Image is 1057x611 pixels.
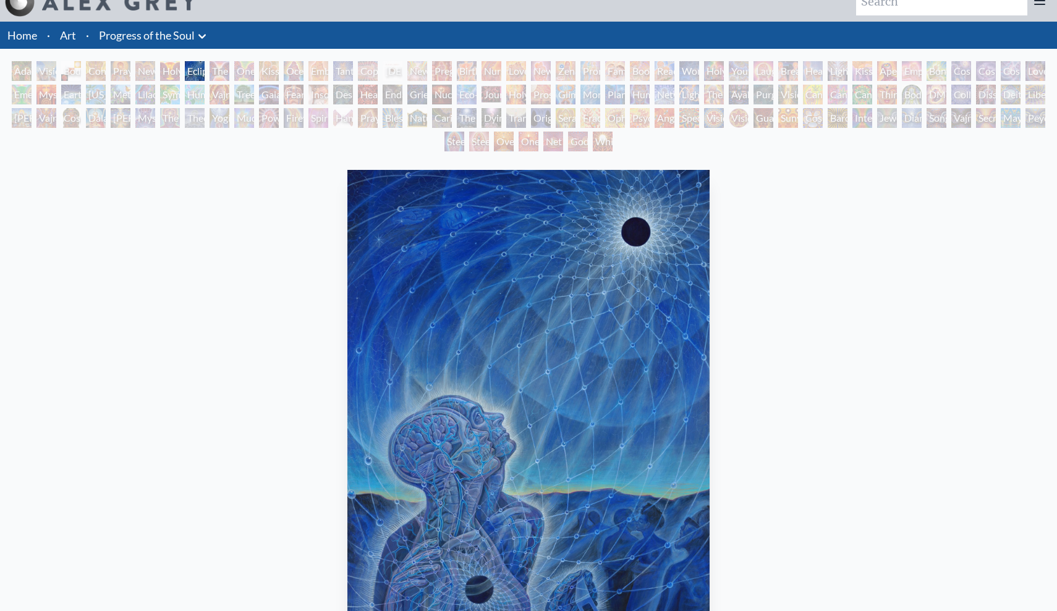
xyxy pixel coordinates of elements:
[593,132,613,151] div: White Light
[12,85,32,104] div: Emerald Grail
[210,61,229,81] div: The Kiss
[160,108,180,128] div: The Seer
[927,61,946,81] div: Bond
[383,61,402,81] div: [DEMOGRAPHIC_DATA] Embryo
[778,61,798,81] div: Breathing
[902,85,922,104] div: Body/Mind as a Vibratory Field of Energy
[308,85,328,104] div: Insomnia
[86,108,106,128] div: Dalai Lama
[679,108,699,128] div: Spectral Lotus
[568,132,588,151] div: Godself
[42,22,55,49] li: ·
[457,61,477,81] div: Birth
[902,61,922,81] div: Empowerment
[951,61,971,81] div: Cosmic Creativity
[556,108,575,128] div: Seraphic Transport Docking on the Third Eye
[605,108,625,128] div: Ophanic Eyelash
[531,61,551,81] div: New Family
[729,108,749,128] div: Vision Crystal Tondo
[803,85,823,104] div: Cannabis Mudra
[902,108,922,128] div: Diamond Being
[951,85,971,104] div: Collective Vision
[828,108,847,128] div: Bardo Being
[333,108,353,128] div: Hands that See
[951,108,971,128] div: Vajra Being
[828,85,847,104] div: Cannabis Sutra
[655,61,674,81] div: Reading
[234,85,254,104] div: Tree & Person
[135,85,155,104] div: Lilacs
[185,85,205,104] div: Humming Bird
[308,61,328,81] div: Embracing
[927,85,946,104] div: DMT - The Spirit Molecule
[284,108,304,128] div: Firewalking
[383,85,402,104] div: Endarkenment
[259,85,279,104] div: Gaia
[679,85,699,104] div: Lightworker
[704,85,724,104] div: The Shulgins and their Alchemical Angels
[630,108,650,128] div: Psychomicrograph of a Fractal Paisley Cherub Feather Tip
[976,108,996,128] div: Secret Writing Being
[803,108,823,128] div: Cosmic Elf
[605,61,625,81] div: Family
[494,132,514,151] div: Oversoul
[506,85,526,104] div: Holy Fire
[12,108,32,128] div: [PERSON_NAME]
[877,85,897,104] div: Third Eye Tears of Joy
[976,85,996,104] div: Dissectional Art for Tool's Lateralus CD
[1025,61,1045,81] div: Love is a Cosmic Force
[655,108,674,128] div: Angel Skin
[185,61,205,81] div: Eclipse
[358,61,378,81] div: Copulating
[210,85,229,104] div: Vajra Horse
[111,108,130,128] div: [PERSON_NAME]
[333,61,353,81] div: Tantra
[135,61,155,81] div: New Man New Woman
[86,85,106,104] div: [US_STATE] Song
[60,27,76,44] a: Art
[407,61,427,81] div: Newborn
[852,61,872,81] div: Kiss of the [MEDICAL_DATA]
[36,108,56,128] div: Vajra Guru
[308,108,328,128] div: Spirit Animates the Flesh
[976,61,996,81] div: Cosmic Artist
[36,85,56,104] div: Mysteriosa 2
[99,27,195,44] a: Progress of the Soul
[852,108,872,128] div: Interbeing
[7,28,37,42] a: Home
[556,85,575,104] div: Glimpsing the Empyrean
[160,85,180,104] div: Symbiosis: Gall Wasp & Oak Tree
[506,61,526,81] div: Love Circuit
[234,108,254,128] div: Mudra
[457,108,477,128] div: The Soul Finds It's Way
[469,132,489,151] div: Steeplehead 2
[729,61,749,81] div: Young & Old
[704,61,724,81] div: Holy Family
[506,108,526,128] div: Transfiguration
[432,61,452,81] div: Pregnancy
[778,85,798,104] div: Vision Tree
[580,61,600,81] div: Promise
[259,61,279,81] div: Kissing
[482,108,501,128] div: Dying
[482,85,501,104] div: Journey of the Wounded Healer
[1025,85,1045,104] div: Liberation Through Seeing
[778,108,798,128] div: Sunyata
[729,85,749,104] div: Ayahuasca Visitation
[284,61,304,81] div: Ocean of Love Bliss
[407,85,427,104] div: Grieving
[556,61,575,81] div: Zena Lotus
[160,61,180,81] div: Holy Grail
[81,22,94,49] li: ·
[444,132,464,151] div: Steeplehead 1
[284,85,304,104] div: Fear
[753,85,773,104] div: Purging
[86,61,106,81] div: Contemplation
[1001,61,1021,81] div: Cosmic Lovers
[531,85,551,104] div: Prostration
[803,61,823,81] div: Healing
[383,108,402,128] div: Blessing Hand
[704,108,724,128] div: Vision Crystal
[630,85,650,104] div: Human Geometry
[580,108,600,128] div: Fractal Eyes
